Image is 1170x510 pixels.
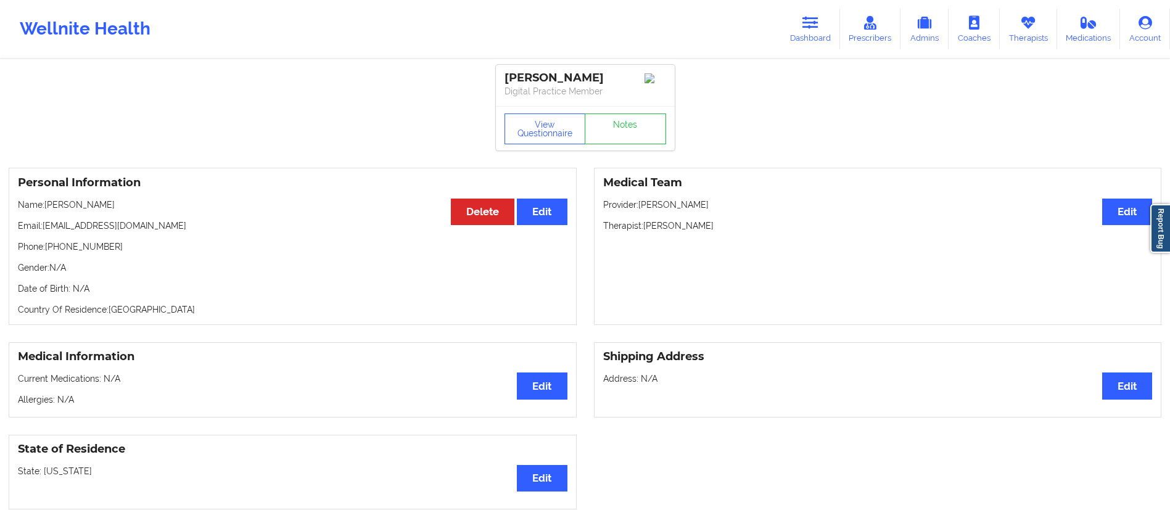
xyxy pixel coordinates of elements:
button: Edit [1102,372,1152,399]
a: Account [1120,9,1170,49]
p: Digital Practice Member [505,85,666,97]
div: [PERSON_NAME] [505,71,666,85]
button: Delete [451,199,514,225]
p: Phone: [PHONE_NUMBER] [18,241,567,253]
a: Dashboard [781,9,840,49]
p: Allergies: N/A [18,393,567,406]
p: Gender: N/A [18,261,567,274]
h3: Shipping Address [603,350,1153,364]
a: Notes [585,113,666,144]
a: Therapists [1000,9,1057,49]
p: Country Of Residence: [GEOGRAPHIC_DATA] [18,303,567,316]
p: Provider: [PERSON_NAME] [603,199,1153,211]
p: Therapist: [PERSON_NAME] [603,220,1153,232]
button: Edit [517,372,567,399]
h3: Personal Information [18,176,567,190]
p: Name: [PERSON_NAME] [18,199,567,211]
a: Admins [900,9,949,49]
button: Edit [517,465,567,491]
button: Edit [1102,199,1152,225]
h3: State of Residence [18,442,567,456]
img: Image%2Fplaceholer-image.png [645,73,666,83]
a: Report Bug [1150,204,1170,253]
p: Address: N/A [603,372,1153,385]
p: State: [US_STATE] [18,465,567,477]
button: Edit [517,199,567,225]
a: Coaches [949,9,1000,49]
h3: Medical Information [18,350,567,364]
button: View Questionnaire [505,113,586,144]
p: Date of Birth: N/A [18,282,567,295]
p: Email: [EMAIL_ADDRESS][DOMAIN_NAME] [18,220,567,232]
a: Prescribers [840,9,901,49]
a: Medications [1057,9,1121,49]
h3: Medical Team [603,176,1153,190]
p: Current Medications: N/A [18,372,567,385]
